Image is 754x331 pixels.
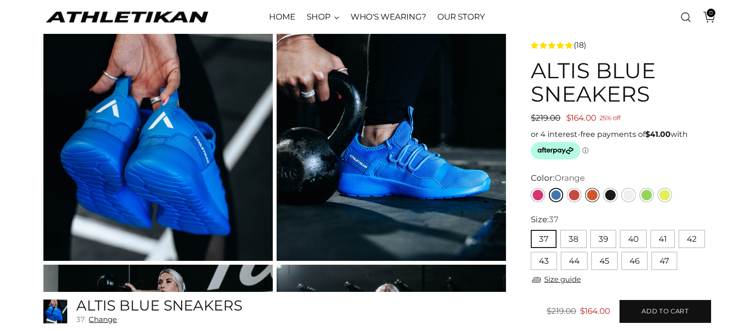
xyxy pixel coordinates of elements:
[641,307,689,316] span: Add to cart
[43,10,210,24] a: ATHLETIKAN
[555,173,585,183] span: Orange
[531,274,581,286] a: Size guide
[567,188,581,202] a: Red
[620,230,647,248] button: 40
[620,300,711,323] button: Add to cart
[549,215,558,224] span: 37
[603,188,618,202] a: Black
[43,31,273,261] img: ALTIS Blue Sneakers
[77,315,85,324] span: 37
[707,9,715,17] span: 0
[531,230,557,248] button: 37
[531,113,560,123] span: $219.00
[307,7,339,28] a: SHOP
[77,298,243,313] h5: ALTIS Blue Sneakers
[679,230,705,248] button: 42
[549,188,563,202] a: Blue
[43,300,67,323] img: ALTIS Blue Sneakers
[574,40,586,51] span: (18)
[599,112,620,124] span: 25% off
[531,172,585,185] label: Color:
[640,188,654,202] a: Green
[651,230,675,248] button: 41
[531,188,545,202] a: Pink
[696,8,715,27] a: Open cart modal
[651,252,677,270] button: 47
[437,7,485,28] a: OUR STORY
[89,315,117,324] button: Change
[351,7,426,28] a: WHO'S WEARING?
[547,306,576,316] span: $219.00
[566,113,596,123] span: $164.00
[676,8,695,27] a: Open search modal
[560,230,587,248] button: 38
[531,214,558,226] label: Size:
[585,188,599,202] a: Orange
[531,252,557,270] button: 43
[658,188,672,202] a: Yellow
[591,252,618,270] button: 45
[269,7,295,28] a: HOME
[580,306,610,316] span: $164.00
[531,59,711,106] h1: ALTIS Blue Sneakers
[590,230,616,248] button: 39
[277,31,506,261] img: ALTIS Blue Sneakers
[531,39,711,51] a: 4.8 rating (18 votes)
[561,252,588,270] button: 44
[621,252,648,270] button: 46
[621,188,636,202] a: White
